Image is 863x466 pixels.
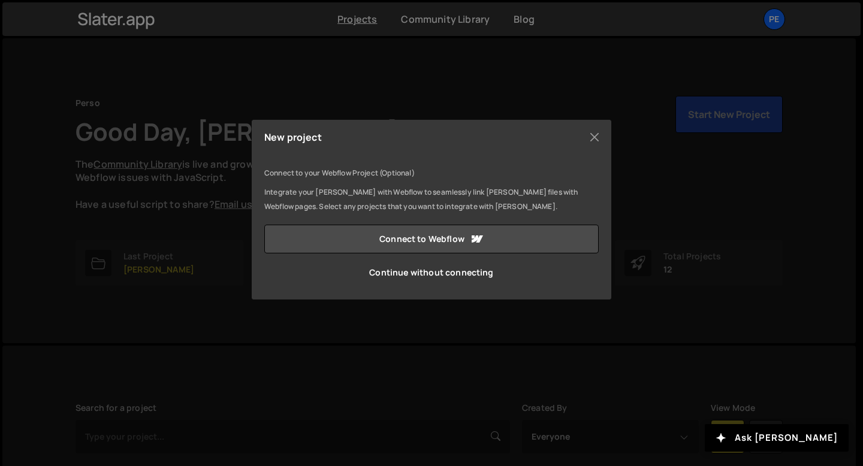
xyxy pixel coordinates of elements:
[705,424,849,452] button: Ask [PERSON_NAME]
[264,185,599,214] p: Integrate your [PERSON_NAME] with Webflow to seamlessly link [PERSON_NAME] files with Webflow pag...
[264,225,599,253] a: Connect to Webflow
[264,258,599,287] a: Continue without connecting
[586,128,604,146] button: Close
[264,166,599,180] p: Connect to your Webflow Project (Optional)
[264,132,322,142] h5: New project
